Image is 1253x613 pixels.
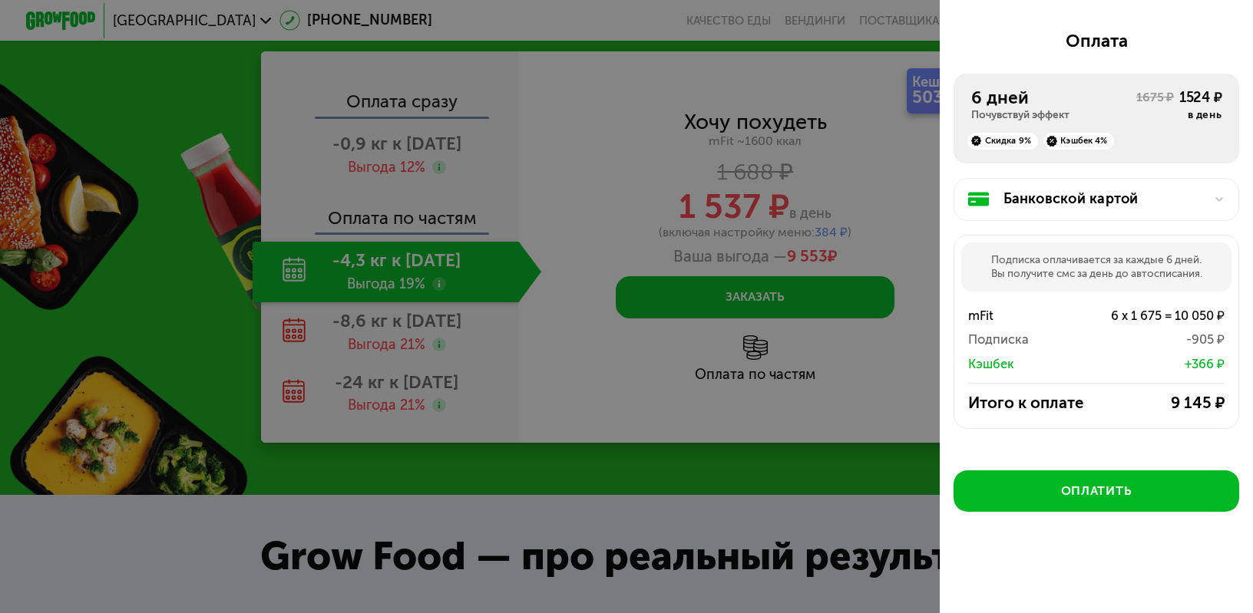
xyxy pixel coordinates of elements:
div: Скидка 9% [967,133,1038,150]
div: 9 145 ₽ [1109,393,1225,414]
div: -905 ₽ [1071,329,1225,350]
div: Почувствуй эффект [971,108,1136,122]
div: 6 x 1 675 = 10 050 ₽ [1071,305,1225,326]
div: +366 ₽ [1071,354,1225,374]
div: Подписка оплачивается за каждые 6 дней. Вы получите смс за день до автосписания. [961,242,1232,291]
div: Банковской картой [1003,189,1204,209]
div: 6 дней [971,87,1136,108]
button: Оплатить [954,470,1239,512]
div: Оплатить [1061,483,1132,500]
div: Оплата [954,31,1239,51]
div: 1524 ₽ [1179,87,1222,108]
div: mFit [968,305,1070,326]
div: Кэшбек 4% [1043,133,1115,150]
div: Кэшбек [968,354,1070,374]
div: 1675 ₽ [1136,89,1174,122]
div: Итого к оплате [968,393,1109,414]
div: Подписка [968,329,1070,350]
div: в день [1179,108,1222,122]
